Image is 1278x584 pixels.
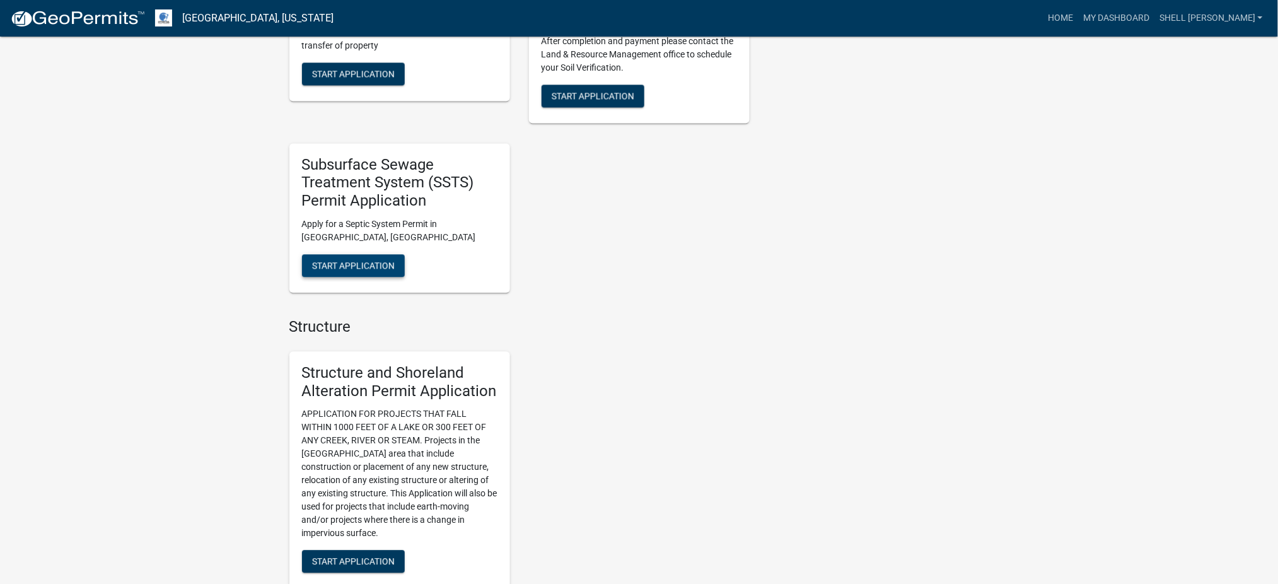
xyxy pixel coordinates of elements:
p: Designers please complete a Soil Verification Request for an SSTS (septic) Permit Application. Af... [542,8,737,74]
button: Start Application [302,550,405,573]
span: Start Application [552,90,634,100]
a: Shell [PERSON_NAME] [1154,6,1268,30]
span: Start Application [312,69,395,79]
a: My Dashboard [1078,6,1154,30]
span: Start Application [312,556,395,566]
h5: Structure and Shoreland Alteration Permit Application [302,364,497,400]
h4: Structure [289,318,750,336]
span: Start Application [312,260,395,271]
h5: Subsurface Sewage Treatment System (SSTS) Permit Application [302,156,497,210]
img: Otter Tail County, Minnesota [155,9,172,26]
p: APPLICATION FOR PROJECTS THAT FALL WITHIN 1000 FEET OF A LAKE OR 300 FEET OF ANY CREEK, RIVER OR ... [302,407,497,540]
a: [GEOGRAPHIC_DATA], [US_STATE] [182,8,334,29]
button: Start Application [542,85,644,107]
p: This form must be filled out at the time of sale or transfer of property [302,26,497,52]
a: Home [1043,6,1078,30]
p: Apply for a Septic System Permit in [GEOGRAPHIC_DATA], [GEOGRAPHIC_DATA] [302,218,497,244]
button: Start Application [302,62,405,85]
button: Start Application [302,254,405,277]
